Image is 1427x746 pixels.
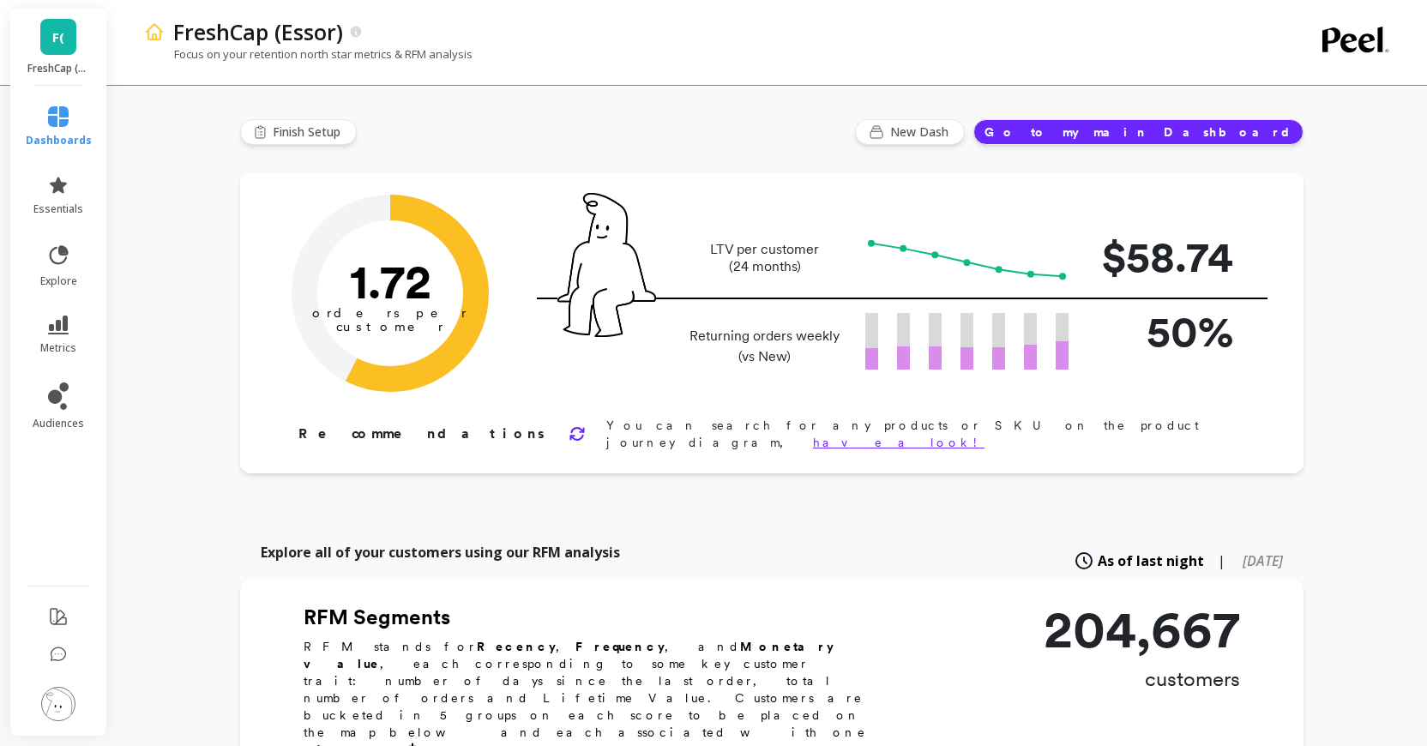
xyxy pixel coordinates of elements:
[273,123,346,141] span: Finish Setup
[173,17,343,46] p: FreshCap (Essor)
[575,640,665,653] b: Frequency
[298,424,548,444] p: Recommendations
[1098,550,1204,571] span: As of last night
[606,417,1249,451] p: You can search for any products or SKU on the product journey diagram,
[26,134,92,147] span: dashboards
[855,119,965,145] button: New Dash
[27,62,90,75] p: FreshCap (Essor)
[1218,550,1225,571] span: |
[1096,225,1233,289] p: $58.74
[312,305,468,321] tspan: orders per
[40,274,77,288] span: explore
[41,687,75,721] img: profile picture
[40,341,76,355] span: metrics
[1044,604,1240,655] p: 204,667
[890,123,954,141] span: New Dash
[304,604,887,631] h2: RFM Segments
[557,193,656,337] img: pal seatted on line
[1243,551,1283,570] span: [DATE]
[973,119,1304,145] button: Go to my main Dashboard
[261,542,620,563] p: Explore all of your customers using our RFM analysis
[684,326,845,367] p: Returning orders weekly (vs New)
[1096,299,1233,364] p: 50%
[336,319,445,334] tspan: customer
[240,119,357,145] button: Finish Setup
[33,202,83,216] span: essentials
[144,46,473,62] p: Focus on your retention north star metrics & RFM analysis
[33,417,84,430] span: audiences
[477,640,556,653] b: Recency
[52,27,64,47] span: F(
[1044,665,1240,693] p: customers
[813,436,984,449] a: have a look!
[350,253,431,310] text: 1.72
[144,21,165,42] img: header icon
[684,241,845,275] p: LTV per customer (24 months)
